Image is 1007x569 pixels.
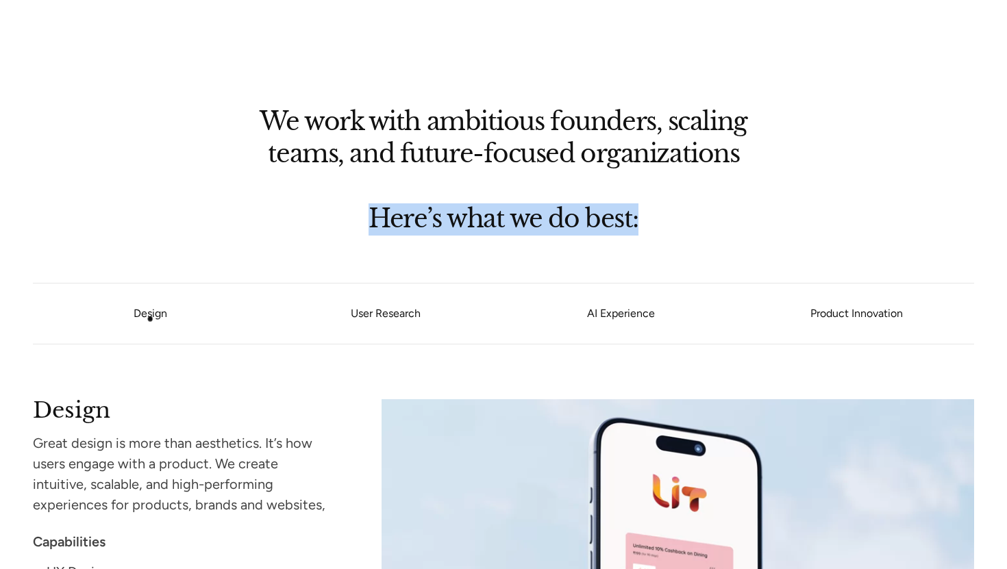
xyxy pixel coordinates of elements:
a: Design [134,307,167,320]
h2: We work with ambitious founders, scaling teams, and future-focused organizations [236,110,771,163]
a: User Research [269,309,504,318]
h2: Design [33,399,330,418]
a: Product Innovation [739,309,975,318]
div: Capabilities [33,531,330,552]
div: Great design is more than aesthetics. It’s how users engage with a product. We create intuitive, ... [33,433,330,515]
h2: Here’s what we do best: [236,207,771,229]
a: AI Experience [503,309,739,318]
